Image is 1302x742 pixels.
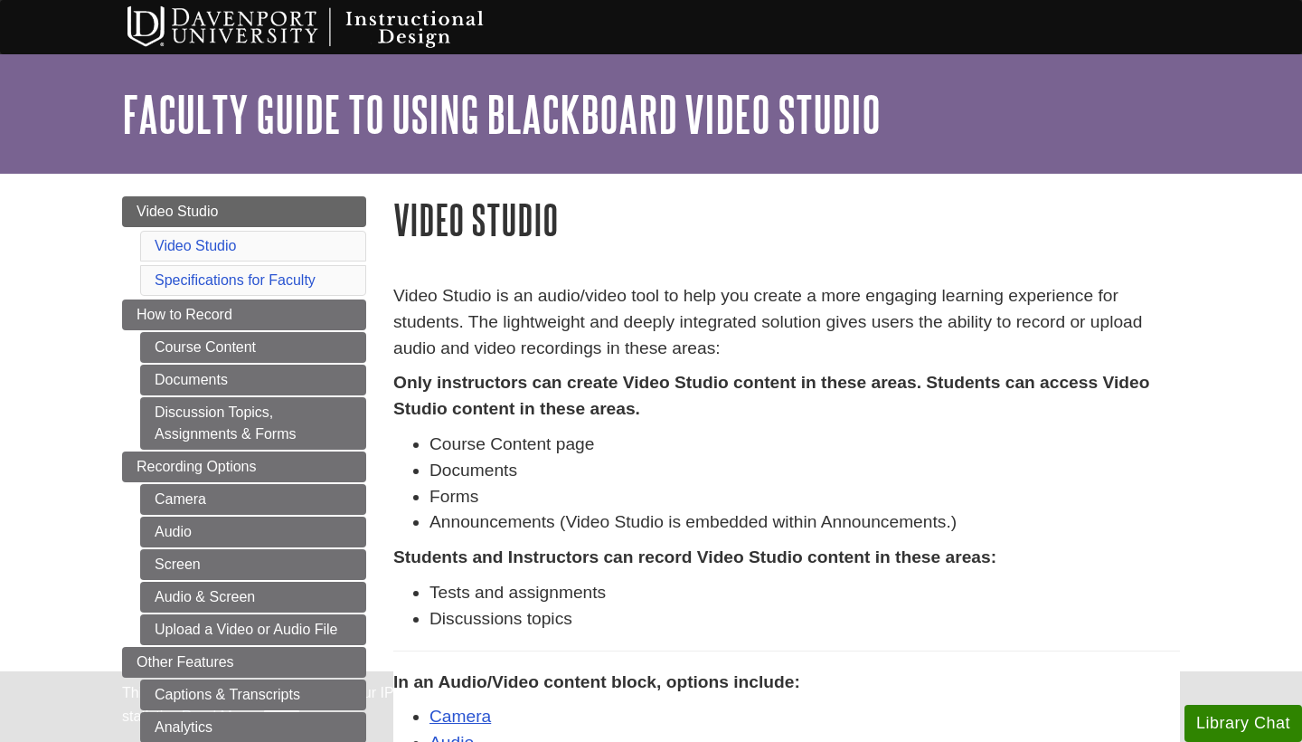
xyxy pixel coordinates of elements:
[122,452,366,482] a: Recording Options
[393,672,800,691] strong: In an Audio/Video content block, options include:
[429,484,1180,510] li: Forms
[140,549,366,580] a: Screen
[113,5,547,50] img: Davenport University Instructional Design
[429,432,1180,458] li: Course Content page
[429,509,1180,536] li: Announcements (
[137,654,234,670] span: Other Features
[429,580,1180,606] li: Tests and assignments
[429,606,1180,633] li: Discussions topics
[140,582,366,613] a: Audio & Screen
[393,283,1180,361] p: Video Studio is an audio/video tool to help you create a more engaging learning experience for st...
[155,272,316,288] a: Specifications for Faculty
[137,204,218,219] span: Video Studio
[429,707,491,726] a: Camera
[140,614,366,645] a: Upload a Video or Audio File
[429,458,1180,484] li: Documents
[155,238,236,253] a: Video Studio
[137,459,257,474] span: Recording Options
[140,365,366,395] a: Documents
[122,300,366,330] a: How to Record
[137,307,232,322] span: How to Record
[140,397,366,450] a: Discussion Topics, Assignments & Forms
[140,517,366,547] a: Audio
[122,196,366,227] a: Video Studio
[140,332,366,363] a: Course Content
[393,196,1180,243] h1: Video Studio
[565,512,957,531] span: Video Studio is embedded within Announcements.)
[393,547,996,566] strong: Students and Instructors can record Video Studio content in these areas:
[122,647,366,678] a: Other Features
[140,680,366,710] a: Captions & Transcripts
[393,373,1149,418] strong: Only instructors can create Video Studio content in these areas. Students can access Video Studio...
[1184,705,1302,742] button: Library Chat
[122,86,881,142] a: Faculty Guide to Using Blackboard Video Studio
[140,484,366,515] a: Camera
